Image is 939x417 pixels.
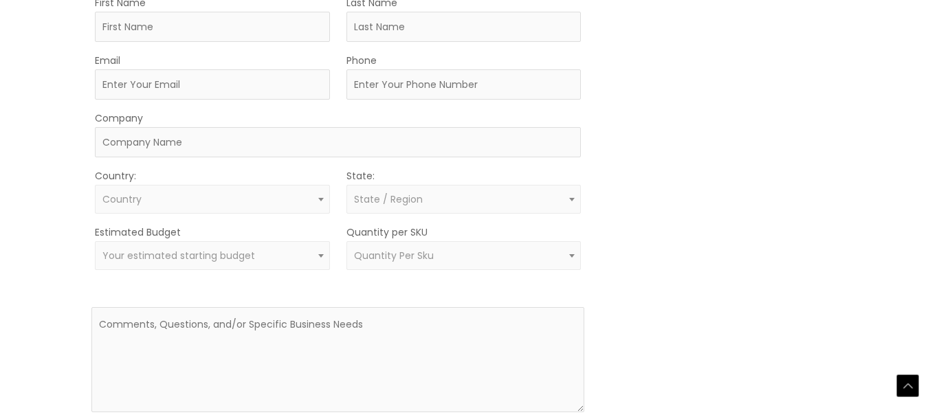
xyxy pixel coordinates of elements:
[346,69,582,100] input: Enter Your Phone Number
[95,223,181,241] label: Estimated Budget
[95,109,143,127] label: Company
[346,223,428,241] label: Quantity per SKU
[95,12,330,42] input: First Name
[346,12,582,42] input: Last Name
[95,69,330,100] input: Enter Your Email
[346,167,375,185] label: State:
[102,249,255,262] span: Your estimated starting budget
[95,52,120,69] label: Email
[95,127,581,157] input: Company Name
[95,167,136,185] label: Country:
[102,192,142,206] span: Country
[354,192,423,206] span: State / Region
[346,52,377,69] label: Phone
[354,249,434,262] span: Quantity Per Sku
